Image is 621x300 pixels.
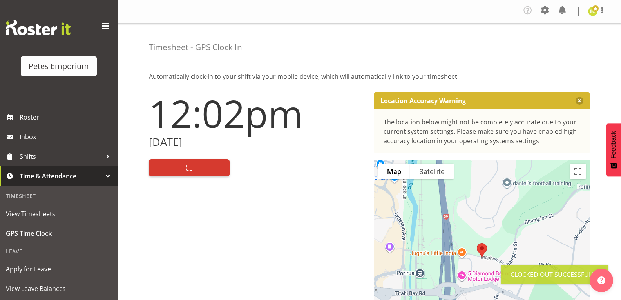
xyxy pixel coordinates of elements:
img: help-xxl-2.png [597,276,605,284]
button: Show satellite imagery [410,164,454,179]
div: Petes Emporium [29,60,89,72]
span: Time & Attendance [20,170,102,182]
span: Apply for Leave [6,263,112,275]
div: The location below might not be completely accurate due to your current system settings. Please m... [384,117,581,145]
button: Show street map [378,164,410,179]
button: Feedback - Show survey [606,123,621,176]
h2: [DATE] [149,136,365,148]
span: View Timesheets [6,208,112,220]
span: Shifts [20,151,102,162]
span: Feedback [610,131,617,158]
span: Inbox [20,131,114,143]
img: Rosterit website logo [6,20,71,35]
span: View Leave Balances [6,283,112,295]
a: View Timesheets [2,204,116,224]
h4: Timesheet - GPS Clock In [149,43,242,52]
div: Leave [2,243,116,259]
img: emma-croft7499.jpg [588,7,597,16]
h1: 12:02pm [149,92,365,135]
p: Location Accuracy Warning [380,97,466,105]
span: GPS Time Clock [6,227,112,239]
a: View Leave Balances [2,279,116,298]
button: Toggle fullscreen view [570,164,586,179]
div: Clocked out Successfully [511,270,599,279]
a: GPS Time Clock [2,224,116,243]
span: Roster [20,111,114,123]
a: Apply for Leave [2,259,116,279]
p: Automatically clock-in to your shift via your mobile device, which will automatically link to you... [149,72,590,81]
button: Close message [576,97,583,105]
div: Timesheet [2,188,116,204]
